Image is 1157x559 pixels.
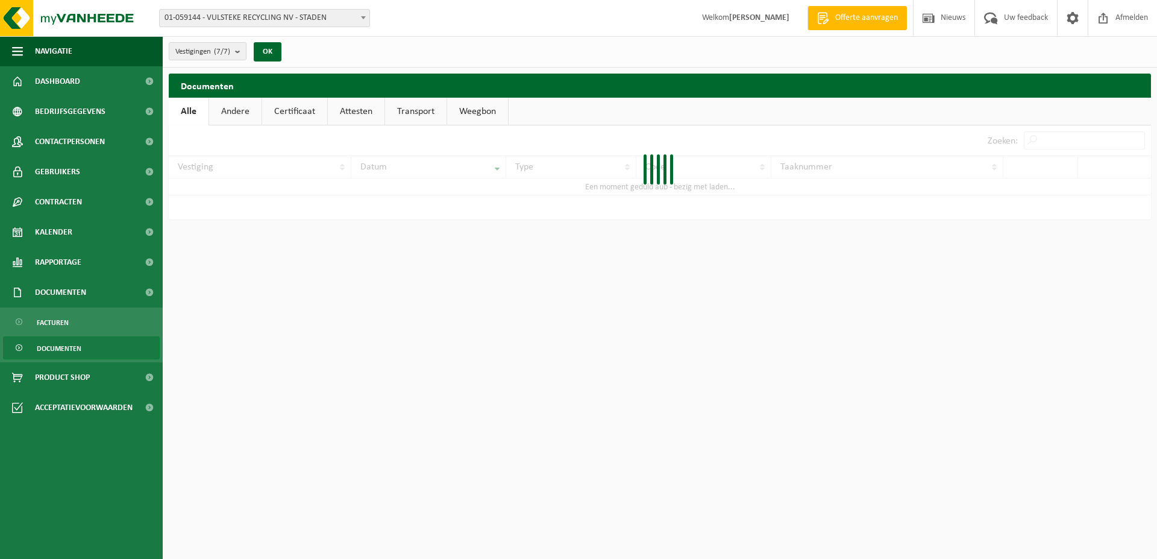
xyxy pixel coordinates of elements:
[3,311,160,333] a: Facturen
[35,157,80,187] span: Gebruikers
[35,36,72,66] span: Navigatie
[832,12,901,24] span: Offerte aanvragen
[35,217,72,247] span: Kalender
[35,277,86,308] span: Documenten
[35,362,90,393] span: Product Shop
[254,42,281,62] button: OK
[807,6,907,30] a: Offerte aanvragen
[35,127,105,157] span: Contactpersonen
[169,74,1151,97] h2: Documenten
[37,311,69,334] span: Facturen
[385,98,447,125] a: Transport
[3,336,160,359] a: Documenten
[175,43,230,61] span: Vestigingen
[169,98,209,125] a: Alle
[447,98,508,125] a: Weegbon
[37,337,81,360] span: Documenten
[729,13,789,22] strong: [PERSON_NAME]
[35,66,80,96] span: Dashboard
[159,9,370,27] span: 01-059144 - VULSTEKE RECYCLING NV - STADEN
[262,98,327,125] a: Certificaat
[169,42,246,60] button: Vestigingen(7/7)
[328,98,384,125] a: Attesten
[35,187,82,217] span: Contracten
[160,10,369,27] span: 01-059144 - VULSTEKE RECYCLING NV - STADEN
[35,247,81,277] span: Rapportage
[35,393,133,423] span: Acceptatievoorwaarden
[35,96,105,127] span: Bedrijfsgegevens
[214,48,230,55] count: (7/7)
[209,98,262,125] a: Andere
